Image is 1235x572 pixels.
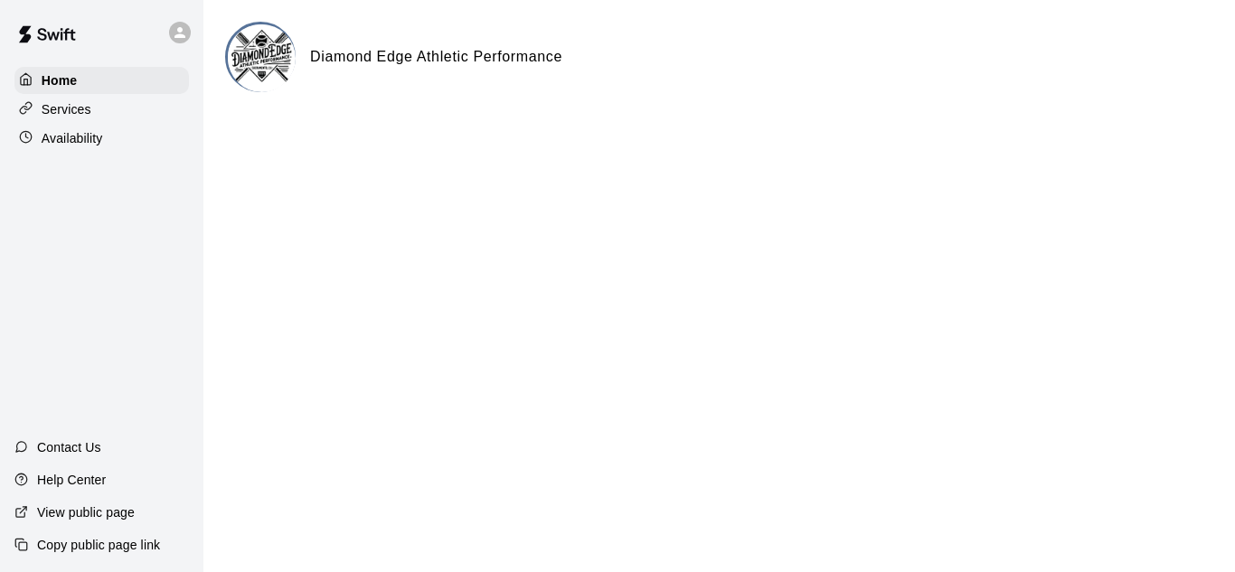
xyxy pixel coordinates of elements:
a: Home [14,67,189,94]
h6: Diamond Edge Athletic Performance [310,45,562,69]
a: Services [14,96,189,123]
a: Availability [14,125,189,152]
p: Help Center [37,471,106,489]
p: Services [42,100,91,118]
img: Diamond Edge Athletic Performance logo [228,24,296,92]
p: Copy public page link [37,536,160,554]
p: View public page [37,503,135,521]
p: Contact Us [37,438,101,456]
p: Availability [42,129,103,147]
p: Home [42,71,78,89]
